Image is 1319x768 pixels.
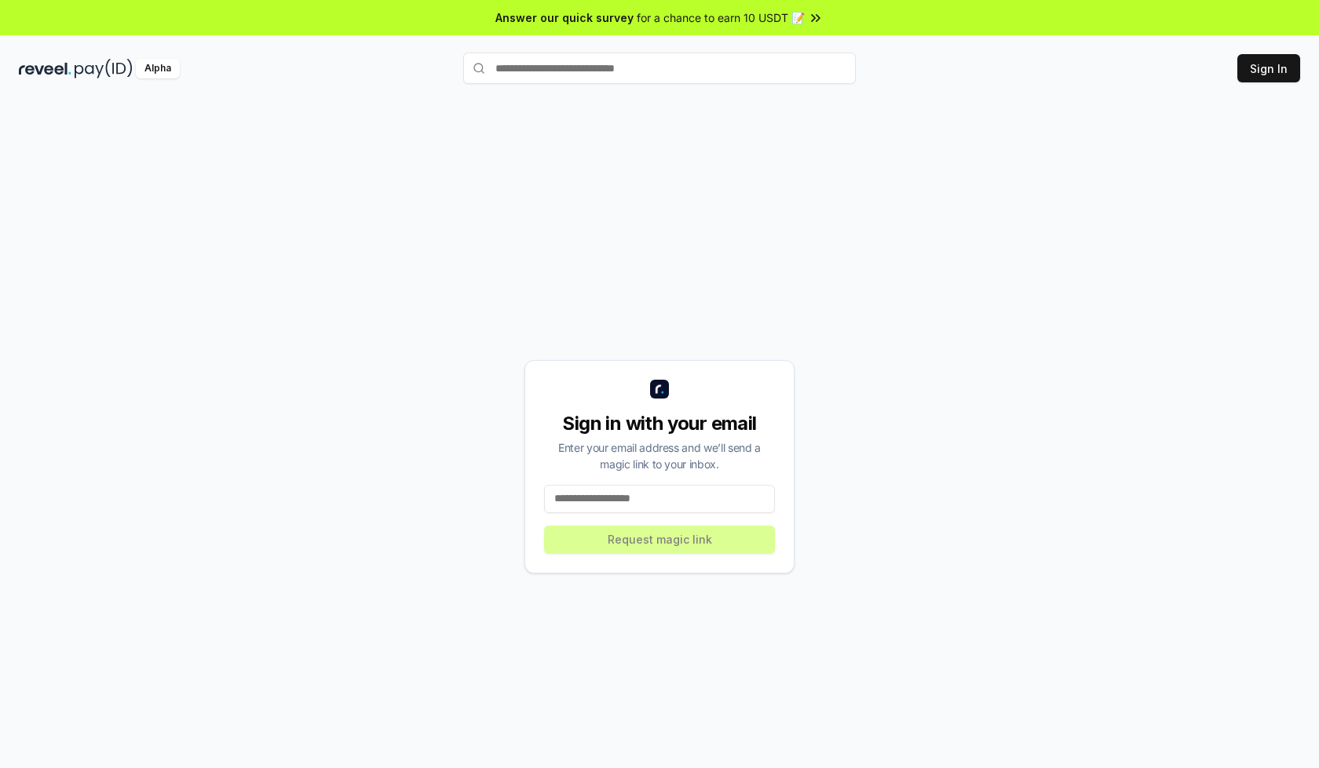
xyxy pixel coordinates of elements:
[136,59,180,78] div: Alpha
[544,411,775,436] div: Sign in with your email
[75,59,133,78] img: pay_id
[637,9,805,26] span: for a chance to earn 10 USDT 📝
[19,59,71,78] img: reveel_dark
[650,380,669,399] img: logo_small
[1237,54,1300,82] button: Sign In
[495,9,634,26] span: Answer our quick survey
[544,439,775,472] div: Enter your email address and we’ll send a magic link to your inbox.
